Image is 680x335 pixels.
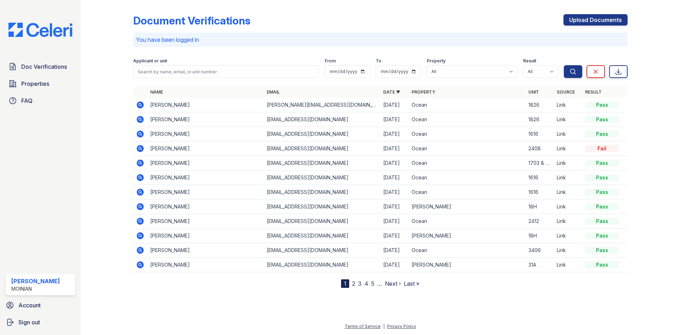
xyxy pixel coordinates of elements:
[409,112,525,127] td: Ocean
[523,58,536,64] label: Result
[387,324,416,329] a: Privacy Policy
[385,280,401,287] a: Next ›
[3,315,78,329] a: Sign out
[409,98,525,112] td: Ocean
[585,218,619,225] div: Pass
[585,189,619,196] div: Pass
[380,243,409,258] td: [DATE]
[147,98,264,112] td: [PERSON_NAME]
[409,258,525,272] td: [PERSON_NAME]
[345,324,381,329] a: Terms of Service
[380,200,409,214] td: [DATE]
[21,62,67,71] span: Doc Verifications
[147,243,264,258] td: [PERSON_NAME]
[585,116,619,123] div: Pass
[147,127,264,141] td: [PERSON_NAME]
[585,130,619,138] div: Pass
[133,58,167,64] label: Applicant or unit
[585,174,619,181] div: Pass
[11,285,60,292] div: Moinian
[147,214,264,229] td: [PERSON_NAME]
[412,89,435,95] a: Property
[11,277,60,285] div: [PERSON_NAME]
[526,214,554,229] td: 2412
[133,65,319,78] input: Search by name, email, or unit number
[380,156,409,171] td: [DATE]
[147,171,264,185] td: [PERSON_NAME]
[526,127,554,141] td: 1616
[341,279,349,288] div: 1
[526,112,554,127] td: 1826
[3,23,78,37] img: CE_Logo_Blue-a8612792a0a2168367f1c8372b55b34899dd931a85d93a1a3d3e32e68fde9ad4.png
[409,156,525,171] td: Ocean
[264,243,380,258] td: [EMAIL_ADDRESS][DOMAIN_NAME]
[147,141,264,156] td: [PERSON_NAME]
[380,141,409,156] td: [DATE]
[554,156,582,171] td: Link
[358,280,362,287] a: 3
[409,243,525,258] td: Ocean
[383,324,385,329] div: |
[371,280,374,287] a: 5
[21,79,49,88] span: Properties
[585,261,619,268] div: Pass
[585,145,619,152] div: Fail
[380,229,409,243] td: [DATE]
[147,229,264,243] td: [PERSON_NAME]
[136,35,625,44] p: You have been logged in
[554,200,582,214] td: Link
[6,60,75,74] a: Doc Verifications
[264,98,380,112] td: [PERSON_NAME][EMAIL_ADDRESS][DOMAIN_NAME]
[554,127,582,141] td: Link
[528,89,539,95] a: Unit
[6,94,75,108] a: FAQ
[554,98,582,112] td: Link
[554,214,582,229] td: Link
[264,112,380,127] td: [EMAIL_ADDRESS][DOMAIN_NAME]
[380,98,409,112] td: [DATE]
[554,258,582,272] td: Link
[147,200,264,214] td: [PERSON_NAME]
[404,280,419,287] a: Last »
[6,77,75,91] a: Properties
[409,200,525,214] td: [PERSON_NAME]
[585,160,619,167] div: Pass
[147,258,264,272] td: [PERSON_NAME]
[554,229,582,243] td: Link
[585,232,619,239] div: Pass
[554,141,582,156] td: Link
[554,243,582,258] td: Link
[409,171,525,185] td: Ocean
[264,127,380,141] td: [EMAIL_ADDRESS][DOMAIN_NAME]
[526,185,554,200] td: 1616
[427,58,446,64] label: Property
[264,200,380,214] td: [EMAIL_ADDRESS][DOMAIN_NAME]
[3,298,78,312] a: Account
[383,89,400,95] a: Date ▼
[147,156,264,171] td: [PERSON_NAME]
[526,229,554,243] td: 18H
[563,14,628,26] a: Upload Documents
[264,214,380,229] td: [EMAIL_ADDRESS][DOMAIN_NAME]
[264,156,380,171] td: [EMAIL_ADDRESS][DOMAIN_NAME]
[409,127,525,141] td: Ocean
[409,229,525,243] td: [PERSON_NAME]
[585,89,602,95] a: Result
[147,112,264,127] td: [PERSON_NAME]
[264,141,380,156] td: [EMAIL_ADDRESS][DOMAIN_NAME]
[380,112,409,127] td: [DATE]
[133,14,250,27] div: Document Verifications
[380,258,409,272] td: [DATE]
[380,185,409,200] td: [DATE]
[267,89,280,95] a: Email
[585,203,619,210] div: Pass
[376,58,381,64] label: To
[18,318,40,326] span: Sign out
[526,171,554,185] td: 1616
[380,171,409,185] td: [DATE]
[409,141,525,156] td: Ocean
[147,185,264,200] td: [PERSON_NAME]
[585,247,619,254] div: Pass
[364,280,368,287] a: 4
